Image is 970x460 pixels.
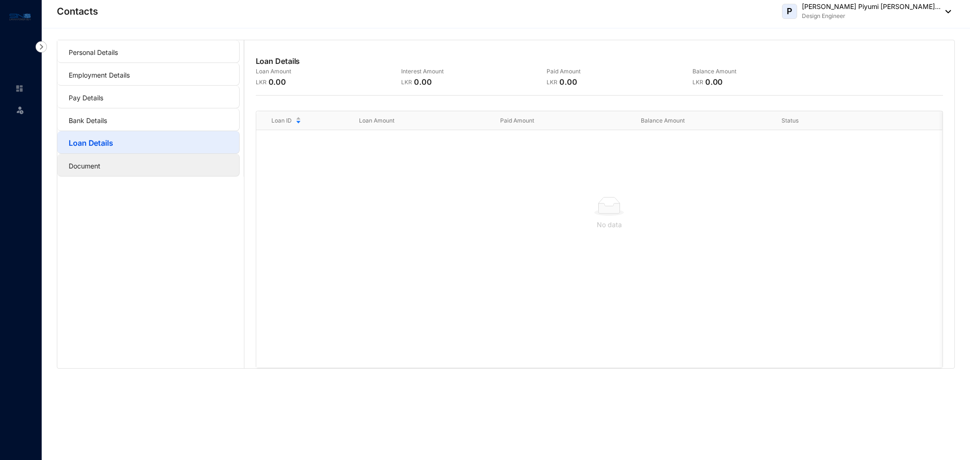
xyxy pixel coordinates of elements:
[279,220,940,230] div: No data
[269,76,287,88] p: 0.00
[802,11,941,21] p: Design Engineer
[787,7,792,16] span: P
[69,162,100,170] a: Document
[547,67,681,76] p: Paid Amount
[15,105,25,115] img: leave-unselected.2934df6273408c3f84d9.svg
[485,111,626,130] th: Paid Amount
[8,79,30,98] li: Home
[941,10,951,13] img: dropdown-black.8e83cc76930a90b1a4fdb6d089b7bf3a.svg
[547,76,559,88] p: LKR
[256,55,800,67] p: Loan Details
[15,84,24,93] img: home-unselected.a29eae3204392db15eaf.svg
[401,76,414,88] p: LKR
[344,111,485,130] th: Loan Amount
[57,5,98,18] p: Contacts
[69,138,113,148] a: Loan Details
[69,71,130,79] a: Employment Details
[69,48,118,56] a: Personal Details
[69,94,103,102] a: Pay Details
[9,11,31,22] img: logo
[414,76,432,88] p: 0.00
[692,76,705,88] p: LKR
[36,41,47,53] img: nav-icon-right.af6afadce00d159da59955279c43614e.svg
[802,2,941,11] p: [PERSON_NAME] Piyumi [PERSON_NAME]...
[626,111,766,130] th: Balance Amount
[766,111,854,130] th: Status
[69,116,107,124] a: Bank Details
[271,116,292,125] span: Loan ID
[401,67,535,76] p: Interest Amount
[256,67,390,76] p: Loan Amount
[256,76,269,88] p: LKR
[692,67,826,76] p: Balance Amount
[705,76,723,88] p: 0.00
[559,76,577,88] p: 0.00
